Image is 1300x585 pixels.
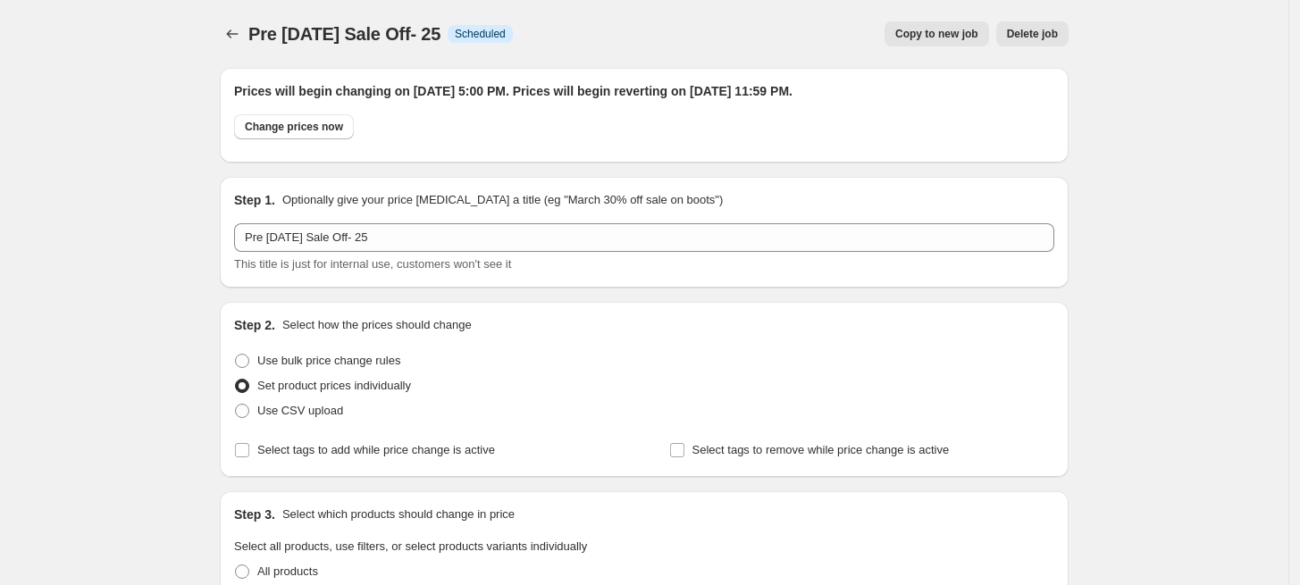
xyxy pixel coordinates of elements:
[220,21,245,46] button: Price change jobs
[1007,27,1058,41] span: Delete job
[692,443,950,456] span: Select tags to remove while price change is active
[234,316,275,334] h2: Step 2.
[234,223,1054,252] input: 30% off holiday sale
[234,82,1054,100] h2: Prices will begin changing on [DATE] 5:00 PM. Prices will begin reverting on [DATE] 11:59 PM.
[996,21,1069,46] button: Delete job
[257,404,343,417] span: Use CSV upload
[257,354,400,367] span: Use bulk price change rules
[234,114,354,139] button: Change prices now
[234,539,587,553] span: Select all products, use filters, or select products variants individually
[234,506,275,523] h2: Step 3.
[282,506,515,523] p: Select which products should change in price
[248,24,440,44] span: Pre [DATE] Sale Off- 25
[245,120,343,134] span: Change prices now
[885,21,989,46] button: Copy to new job
[257,564,318,578] span: All products
[257,443,495,456] span: Select tags to add while price change is active
[282,316,472,334] p: Select how the prices should change
[234,257,511,271] span: This title is just for internal use, customers won't see it
[895,27,978,41] span: Copy to new job
[455,27,506,41] span: Scheduled
[234,191,275,209] h2: Step 1.
[257,379,411,392] span: Set product prices individually
[282,191,723,209] p: Optionally give your price [MEDICAL_DATA] a title (eg "March 30% off sale on boots")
